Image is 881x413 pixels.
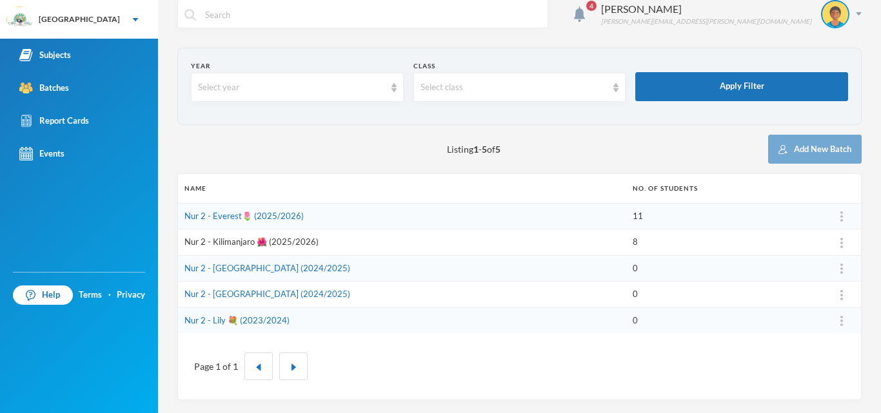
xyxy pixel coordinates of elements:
img: ... [840,290,843,300]
div: Events [19,147,64,160]
div: Year [191,61,404,71]
img: ... [840,211,843,222]
div: Select year [198,81,385,94]
img: ... [840,238,843,248]
a: Nur 2 - Lily 💐 (2023/2024) [184,315,290,325]
td: 0 [626,255,822,282]
div: Batches [19,81,69,95]
td: 0 [626,307,822,333]
div: Report Cards [19,114,89,128]
a: Terms [79,289,102,302]
td: 8 [626,229,822,256]
a: Help [13,285,73,305]
td: 11 [626,203,822,229]
div: [PERSON_NAME] [601,1,811,17]
div: Page 1 of 1 [194,360,238,373]
a: Nur 2 - Kilimanjaro 🌺 (2025/2026) [184,236,319,247]
div: Class [413,61,626,71]
img: STUDENT [822,1,848,27]
b: 1 [473,144,479,155]
div: [PERSON_NAME][EMAIL_ADDRESS][PERSON_NAME][DOMAIN_NAME] [601,17,811,26]
button: Add New Batch [768,135,862,164]
div: · [108,289,111,302]
span: Listing - of [447,142,500,156]
div: Select class [421,81,608,94]
img: search [184,9,196,21]
img: logo [7,7,33,33]
th: Name [178,174,626,203]
a: Nur 2 - [GEOGRAPHIC_DATA] (2024/2025) [184,289,350,299]
div: Subjects [19,48,71,62]
a: Privacy [117,289,145,302]
img: ... [840,264,843,274]
a: Nur 2 - Everest🌷 (2025/2026) [184,211,304,221]
button: Apply Filter [635,72,848,101]
a: Nur 2 - [GEOGRAPHIC_DATA] (2024/2025) [184,263,350,273]
b: 5 [495,144,500,155]
th: No. of students [626,174,822,203]
span: 4 [586,1,597,11]
b: 5 [482,144,487,155]
img: ... [840,316,843,326]
div: [GEOGRAPHIC_DATA] [39,14,120,25]
td: 0 [626,282,822,308]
